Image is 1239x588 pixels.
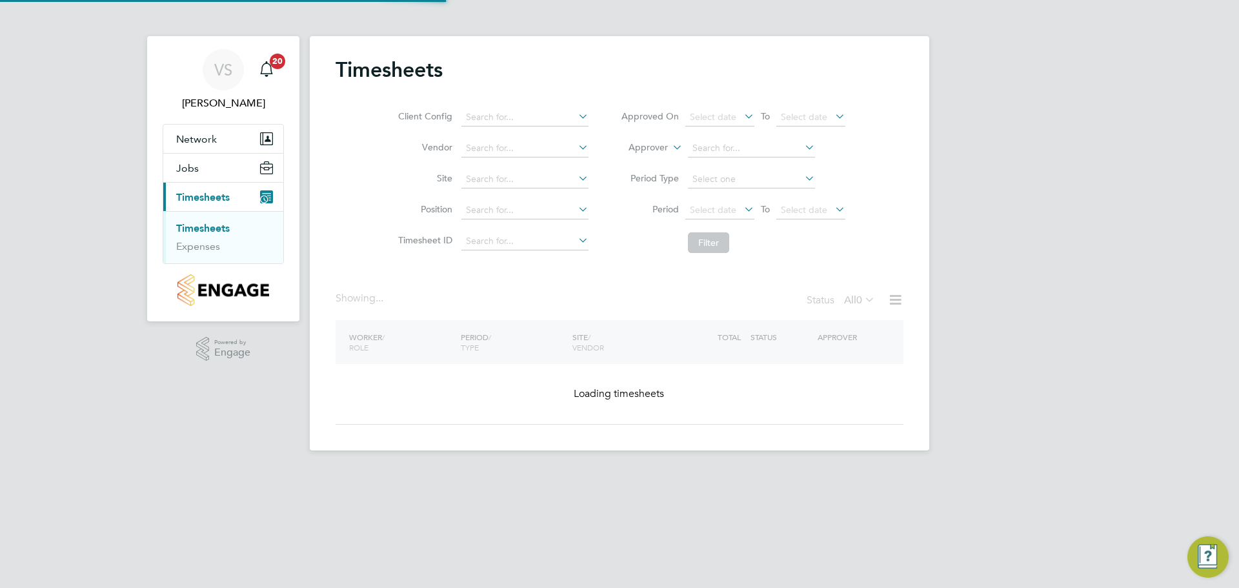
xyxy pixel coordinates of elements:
span: Jobs [176,162,199,174]
label: Approved On [621,110,679,122]
span: ... [376,292,383,305]
span: 0 [856,294,862,307]
button: Engage Resource Center [1187,536,1229,578]
span: Select date [690,204,736,216]
input: Search for... [461,139,589,157]
label: Site [394,172,452,184]
a: 20 [254,49,279,90]
label: Period Type [621,172,679,184]
img: countryside-properties-logo-retina.png [177,274,268,306]
label: Period [621,203,679,215]
input: Search for... [461,232,589,250]
label: Approver [610,141,668,154]
input: Search for... [688,139,815,157]
input: Search for... [461,170,589,188]
span: 20 [270,54,285,69]
nav: Main navigation [147,36,299,321]
button: Jobs [163,154,283,182]
button: Filter [688,232,729,253]
span: Powered by [214,337,250,348]
h2: Timesheets [336,57,443,83]
input: Select one [688,170,815,188]
span: Select date [781,204,827,216]
a: Powered byEngage [196,337,251,361]
div: Status [807,292,878,310]
span: Select date [781,111,827,123]
div: Timesheets [163,211,283,263]
span: Select date [690,111,736,123]
button: Timesheets [163,183,283,211]
span: To [757,201,774,218]
a: Expenses [176,240,220,252]
a: Timesheets [176,222,230,234]
span: Timesheets [176,191,230,203]
input: Search for... [461,201,589,219]
label: Vendor [394,141,452,153]
div: Showing [336,292,386,305]
input: Search for... [461,108,589,127]
button: Network [163,125,283,153]
span: Engage [214,347,250,358]
span: Valentyn Samchuk [163,96,284,111]
label: All [844,294,875,307]
span: VS [214,61,232,78]
label: Client Config [394,110,452,122]
label: Timesheet ID [394,234,452,246]
span: To [757,108,774,125]
a: Go to home page [163,274,284,306]
span: Network [176,133,217,145]
label: Position [394,203,452,215]
a: VS[PERSON_NAME] [163,49,284,111]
